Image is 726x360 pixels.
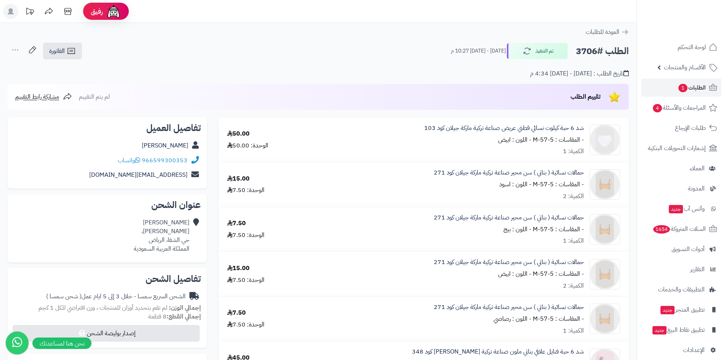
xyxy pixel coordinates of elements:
div: تاريخ الطلب : [DATE] - [DATE] 4:34 م [530,69,629,78]
a: [EMAIL_ADDRESS][DOMAIN_NAME] [89,170,188,179]
div: 15.00 [227,174,250,183]
button: إصدار بوليصة الشحن [13,325,200,342]
span: تقييم الطلب [571,92,601,101]
h2: الطلب #3706 [576,43,629,59]
div: 50.00 [227,130,250,138]
div: الشحن السريع سمسا - خلال 3 إلى 5 ايام عمل [46,292,186,301]
div: الكمية: 1 [563,326,584,335]
div: [PERSON_NAME] [PERSON_NAME]، حي الشفا، الرياض المملكة العربية السعودية [134,218,189,253]
a: [PERSON_NAME] [142,141,188,150]
span: العودة للطلبات [586,27,619,37]
div: الكمية: 1 [563,237,584,245]
span: لم يتم التقييم [79,92,110,101]
div: الكمية: 2 [563,282,584,290]
a: حمالات نسائية ( بناتي ) سن محير صناعة تركية ماركة جيلان كود 271 [434,303,584,312]
small: 8 قطعة [148,312,201,321]
div: الوحدة: 7.50 [227,276,264,285]
div: 15.00 [227,264,250,273]
a: مشاركة رابط التقييم [15,92,72,101]
div: الوحدة: 7.50 [227,320,264,329]
a: الإعدادات [641,341,721,359]
span: جديد [660,306,675,314]
span: الطلبات [678,82,706,93]
img: 1730364828-271-4-90x90.png [590,214,620,245]
span: ( شحن سمسا ) [46,292,82,301]
span: أدوات التسويق [672,244,705,254]
a: وآتس آبجديد [641,200,721,218]
a: 966599300353 [142,156,188,165]
a: العودة للطلبات [586,27,629,37]
span: وآتس آب [668,203,705,214]
div: الكمية: 2 [563,192,584,201]
span: المراجعات والأسئلة [652,102,706,113]
span: الإعدادات [683,345,705,355]
span: لم تقم بتحديد أوزان للمنتجات ، وزن افتراضي للكل 1 كجم [38,303,167,312]
span: إشعارات التحويلات البنكية [648,143,706,154]
div: الوحدة: 7.50 [227,231,264,240]
a: حمالات نسائية ( بناتي ) سن محير صناعة تركية ماركة جيلان كود 271 [434,168,584,177]
img: 1730364828-271-4-90x90.png [590,169,620,200]
span: المدونة [688,183,705,194]
span: جديد [669,205,683,213]
div: 7.50 [227,309,246,317]
strong: إجمالي القطع: [167,312,201,321]
span: الأقسام والمنتجات [664,62,706,73]
img: logo-2.png [674,21,719,37]
small: - اللون : اسود [499,180,531,189]
a: تحديثات المنصة [20,4,39,21]
small: - المقاسات : M-57-5 [533,269,584,278]
img: 1730364828-271-4-90x90.png [590,259,620,290]
a: حمالات نسائية ( بناتي ) سن محير صناعة تركية ماركة جيلان كود 271 [434,213,584,222]
img: 1730364828-271-4-90x90.png [590,304,620,334]
strong: إجمالي الوزن: [169,303,201,312]
span: 1654 [653,225,670,234]
h2: تفاصيل العميل [14,123,201,133]
img: 1730282050-103-1%20(1)-90x90.png [590,125,620,155]
small: - المقاسات : M-57-5 [533,314,584,323]
small: - اللون : ابيض [498,269,531,278]
span: جديد [652,326,667,334]
a: التقارير [641,260,721,278]
h2: عنوان الشحن [14,200,201,210]
span: العملاء [690,163,705,174]
a: حمالات نسائية ( بناتي ) سن محير صناعة تركية ماركة جيلان كود 271 [434,258,584,267]
span: طلبات الإرجاع [675,123,706,133]
div: 7.50 [227,219,246,228]
div: الكمية: 1 [563,147,584,156]
span: رفيق [91,7,103,16]
a: شد 6 حبة كيلوت نسائي قطني عريض صناعة تركية ماركة جيلان كود 103 [424,124,584,133]
a: تطبيق المتجرجديد [641,301,721,319]
a: المراجعات والأسئلة4 [641,99,721,117]
span: مشاركة رابط التقييم [15,92,59,101]
small: - اللون : بيج [503,225,531,234]
a: السلات المتروكة1654 [641,220,721,238]
span: تطبيق نقاط البيع [652,325,705,335]
a: التطبيقات والخدمات [641,280,721,299]
span: التطبيقات والخدمات [658,284,705,295]
small: - المقاسات : M-57-5 [533,135,584,144]
div: الوحدة: 7.50 [227,186,264,195]
span: السلات المتروكة [652,224,706,234]
a: تطبيق نقاط البيعجديد [641,321,721,339]
a: إشعارات التحويلات البنكية [641,139,721,157]
button: تم التنفيذ [507,43,568,59]
span: لوحة التحكم [678,42,706,53]
small: - المقاسات : M-57-5 [533,180,584,189]
span: 4 [653,104,662,112]
a: العملاء [641,159,721,178]
a: شد 6 حبة فنايل علاقي بناتي ملون صناعة تركية [PERSON_NAME] كود 348 [412,347,584,356]
span: التقارير [690,264,705,275]
small: - اللون : رصاصي [494,314,531,323]
a: الطلبات1 [641,78,721,97]
h2: تفاصيل الشحن [14,274,201,283]
small: [DATE] - [DATE] 10:27 م [451,47,506,55]
a: الفاتورة [43,43,82,59]
img: ai-face.png [106,4,121,19]
small: - المقاسات : M-57-5 [533,225,584,234]
small: - اللون : ابيض [498,135,531,144]
a: المدونة [641,179,721,198]
span: تطبيق المتجر [660,304,705,315]
a: طلبات الإرجاع [641,119,721,137]
span: الفاتورة [49,46,65,56]
a: أدوات التسويق [641,240,721,258]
